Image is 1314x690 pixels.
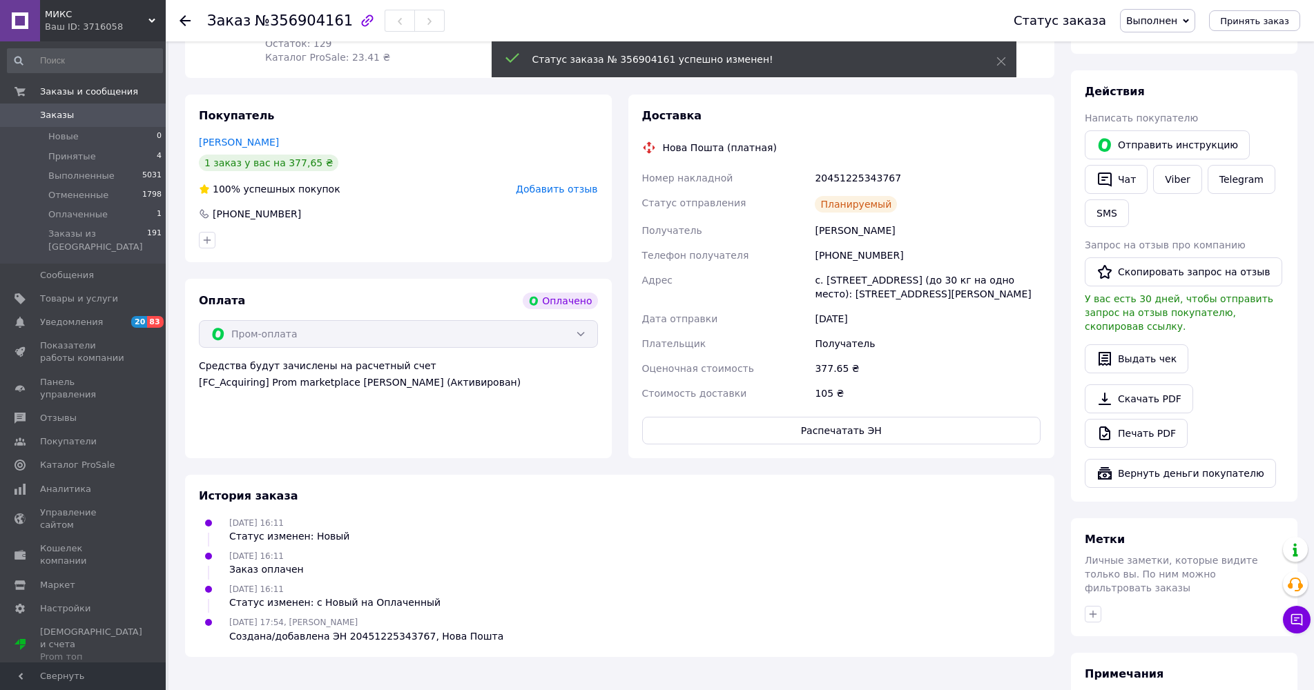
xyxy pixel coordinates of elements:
span: Оплаченные [48,208,108,221]
button: SMS [1085,199,1129,227]
span: Статус отправления [642,197,746,208]
a: Telegram [1208,165,1275,194]
div: Нова Пошта (платная) [659,141,780,155]
span: Товары и услуги [40,293,118,305]
div: Оплачено [523,293,597,309]
span: 1798 [142,189,162,201]
div: Статус заказа [1014,14,1106,28]
span: У вас есть 30 дней, чтобы отправить запрос на отзыв покупателю, скопировав ссылку. [1085,293,1273,332]
span: Остаток: 129 [265,38,332,49]
div: [DATE] [812,306,1043,331]
span: Покупатель [199,109,274,122]
span: [DATE] 17:54, [PERSON_NAME] [229,618,358,627]
span: 5031 [142,170,162,182]
span: 1 [157,208,162,221]
div: Ваш ID: 3716058 [45,21,166,33]
span: Маркет [40,579,75,591]
span: Действия [1085,85,1145,98]
button: Скопировать запрос на отзыв [1085,257,1282,286]
span: Адрес [642,275,673,286]
div: 1 заказ у вас на 377,65 ₴ [199,155,338,171]
div: [FC_Acquiring] Prom marketplace [PERSON_NAME] (Активирован) [199,375,598,389]
div: Создана/добавлена ЭН 20451225343767, Нова Пошта [229,629,503,643]
div: 20451225343767 [812,166,1043,190]
span: 0 [157,130,162,143]
span: Панель управления [40,376,128,401]
span: Уведомления [40,316,103,328]
div: [PHONE_NUMBER] [812,243,1043,268]
div: 377.65 ₴ [812,356,1043,381]
span: История заказа [199,489,298,502]
a: [PERSON_NAME] [199,137,279,148]
span: Заказ [207,12,251,29]
button: Отправить инструкцию [1085,130,1250,159]
span: Личные заметки, которые видите только вы. По ним можно фильтровать заказы [1085,555,1258,593]
span: Запрос на отзыв про компанию [1085,239,1246,250]
span: Отзывы [40,412,77,424]
span: [DATE] 16:11 [229,518,284,528]
span: Оценочная стоимость [642,363,755,374]
span: Показатели работы компании [40,339,128,364]
a: Скачать PDF [1085,384,1193,413]
span: [DEMOGRAPHIC_DATA] и счета [40,626,142,664]
span: Сообщения [40,269,94,282]
span: №356904161 [255,12,353,29]
div: Статус заказа № 356904161 успешно изменен! [532,52,962,66]
span: 4 [157,150,162,163]
div: Планируемый [815,196,897,213]
button: Распечатать ЭН [642,417,1041,444]
span: Добавить отзыв [516,184,597,195]
span: Выполнен [1126,15,1177,26]
span: Кошелек компании [40,542,128,567]
div: Средства будут зачислены на расчетный счет [199,359,598,389]
div: успешных покупок [199,182,340,196]
span: Принять заказ [1220,16,1289,26]
span: Каталог ProSale: 23.41 ₴ [265,52,390,63]
div: [PHONE_NUMBER] [211,207,302,221]
span: Заказы из [GEOGRAPHIC_DATA] [48,228,147,253]
span: Метки [1085,533,1125,546]
div: [PERSON_NAME] [812,218,1043,243]
a: Viber [1153,165,1201,194]
span: Каталог ProSale [40,459,115,471]
span: Аналитика [40,483,91,495]
span: Оплата [199,294,245,307]
div: Вернуться назад [180,14,191,28]
span: МИКС [45,8,148,21]
span: [DATE] 16:11 [229,584,284,594]
span: Выполненные [48,170,115,182]
span: 20 [131,316,147,328]
button: Принять заказ [1209,10,1300,31]
span: Заказы [40,109,74,121]
span: 191 [147,228,162,253]
span: Номер накладной [642,172,733,184]
div: Заказ оплачен [229,562,304,576]
div: с. [STREET_ADDRESS] (до 30 кг на одно место): [STREET_ADDRESS][PERSON_NAME] [812,268,1043,306]
span: Покупатели [40,435,97,448]
span: Новые [48,130,79,143]
button: Выдать чек [1085,344,1188,373]
a: Печать PDF [1085,419,1188,448]
span: Доставка [642,109,702,122]
button: Вернуть деньги покупателю [1085,459,1276,488]
span: Принятые [48,150,96,163]
span: Написать покупателю [1085,112,1198,124]
span: Примечания [1085,667,1163,680]
span: Настройки [40,602,90,615]
span: Дата отправки [642,313,718,324]
button: Чат [1085,165,1148,194]
span: Получатель [642,225,702,236]
div: Prom топ [40,651,142,663]
div: Получатель [812,331,1043,356]
input: Поиск [7,48,163,73]
div: 105 ₴ [812,381,1043,406]
span: Управление сайтом [40,506,128,531]
div: Статус изменен: Новый [229,529,349,543]
span: Заказы и сообщения [40,86,138,98]
span: Телефон получателя [642,250,749,261]
span: Отмененные [48,189,108,201]
span: Стоимость доставки [642,388,747,399]
span: 83 [147,316,163,328]
span: 100% [213,184,240,195]
div: Статус изменен: с Новый на Оплаченный [229,595,441,609]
